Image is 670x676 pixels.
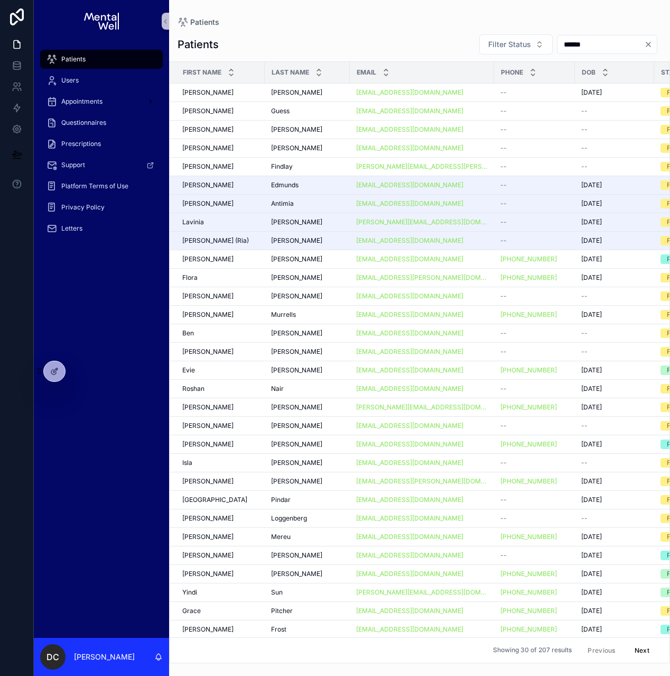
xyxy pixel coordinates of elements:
a: -- [500,162,569,171]
a: [EMAIL_ADDRESS][DOMAIN_NAME] [356,440,463,449]
a: [PERSON_NAME] [182,348,258,356]
span: -- [500,348,507,356]
span: [DATE] [581,403,602,412]
span: Antimia [271,199,294,208]
a: [EMAIL_ADDRESS][DOMAIN_NAME] [356,88,488,97]
a: [PHONE_NUMBER] [500,273,569,282]
span: -- [500,385,507,393]
a: [PERSON_NAME] [271,366,343,374]
span: [PERSON_NAME] [271,292,322,300]
a: -- [500,514,569,523]
a: [PHONE_NUMBER] [500,310,569,319]
span: Filter Status [488,39,531,50]
a: [EMAIL_ADDRESS][DOMAIN_NAME] [356,533,463,541]
a: [EMAIL_ADDRESS][DOMAIN_NAME] [356,144,463,152]
span: -- [500,551,507,560]
a: [PERSON_NAME] (Ria) [182,236,258,245]
a: [EMAIL_ADDRESS][DOMAIN_NAME] [356,422,488,430]
span: -- [581,107,588,115]
a: [DATE] [581,88,648,97]
span: -- [500,218,507,226]
a: Patients [178,17,219,28]
span: Edmunds [271,181,299,189]
span: -- [500,422,507,430]
span: [DATE] [581,218,602,226]
span: [PERSON_NAME] [182,88,234,97]
span: -- [581,459,588,467]
a: [EMAIL_ADDRESS][DOMAIN_NAME] [356,292,488,300]
a: -- [500,218,569,226]
a: [PERSON_NAME] [182,570,258,578]
a: Lavinia [182,218,258,226]
span: [PERSON_NAME] [271,422,322,430]
span: [PERSON_NAME] [182,144,234,152]
span: [DATE] [581,570,602,578]
a: [EMAIL_ADDRESS][DOMAIN_NAME] [356,514,463,523]
span: [PERSON_NAME] [271,236,322,245]
a: [PERSON_NAME] [271,570,343,578]
a: [DATE] [581,385,648,393]
a: -- [500,88,569,97]
a: [PHONE_NUMBER] [500,255,569,263]
span: [PERSON_NAME] [182,162,234,171]
span: [PERSON_NAME] [182,533,234,541]
span: [PERSON_NAME] [182,181,234,189]
span: Ben [182,329,194,337]
span: Loggenberg [271,514,307,523]
span: -- [500,125,507,134]
span: [PERSON_NAME] [271,255,322,263]
a: [EMAIL_ADDRESS][DOMAIN_NAME] [356,570,463,578]
a: [EMAIL_ADDRESS][DOMAIN_NAME] [356,88,463,97]
span: [PERSON_NAME] [182,440,234,449]
a: [EMAIL_ADDRESS][DOMAIN_NAME] [356,422,463,430]
a: [EMAIL_ADDRESS][DOMAIN_NAME] [356,255,488,263]
a: Appointments [40,92,163,111]
span: [PERSON_NAME] [271,88,322,97]
a: [EMAIL_ADDRESS][DOMAIN_NAME] [356,440,488,449]
a: [EMAIL_ADDRESS][DOMAIN_NAME] [356,236,488,245]
span: Yindi [182,588,197,597]
a: -- [500,496,569,504]
a: [PHONE_NUMBER] [500,366,557,374]
span: -- [500,162,507,171]
span: Pindar [271,496,291,504]
a: [PERSON_NAME][EMAIL_ADDRESS][DOMAIN_NAME] [356,403,488,412]
a: [EMAIL_ADDRESS][DOMAIN_NAME] [356,459,463,467]
a: -- [581,125,648,134]
a: [PERSON_NAME][EMAIL_ADDRESS][DOMAIN_NAME] [356,218,488,226]
span: [PERSON_NAME] [271,440,322,449]
span: [PERSON_NAME] [182,422,234,430]
a: [PERSON_NAME] [271,144,343,152]
a: [PHONE_NUMBER] [500,403,569,412]
span: [DATE] [581,477,602,486]
a: Ben [182,329,258,337]
a: [EMAIL_ADDRESS][DOMAIN_NAME] [356,255,463,263]
a: [PERSON_NAME] [271,273,343,282]
a: [PERSON_NAME] [271,477,343,486]
span: [PERSON_NAME] [182,551,234,560]
span: -- [500,514,507,523]
span: [PERSON_NAME] [271,144,322,152]
a: Support [40,156,163,175]
a: [EMAIL_ADDRESS][DOMAIN_NAME] [356,125,488,134]
span: [DATE] [581,273,602,282]
a: -- [581,107,648,115]
a: -- [581,162,648,171]
a: [PERSON_NAME] [271,348,343,356]
span: Isla [182,459,192,467]
span: [DATE] [581,385,602,393]
a: [DATE] [581,273,648,282]
a: [PHONE_NUMBER] [500,366,569,374]
a: [EMAIL_ADDRESS][DOMAIN_NAME] [356,125,463,134]
a: -- [500,551,569,560]
span: [DATE] [581,199,602,208]
span: -- [581,125,588,134]
a: [EMAIL_ADDRESS][DOMAIN_NAME] [356,570,488,578]
span: [PERSON_NAME] [271,477,322,486]
a: Users [40,71,163,90]
a: -- [581,329,648,337]
a: [EMAIL_ADDRESS][DOMAIN_NAME] [356,107,488,115]
a: Findlay [271,162,343,171]
a: -- [500,292,569,300]
a: Flora [182,273,258,282]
